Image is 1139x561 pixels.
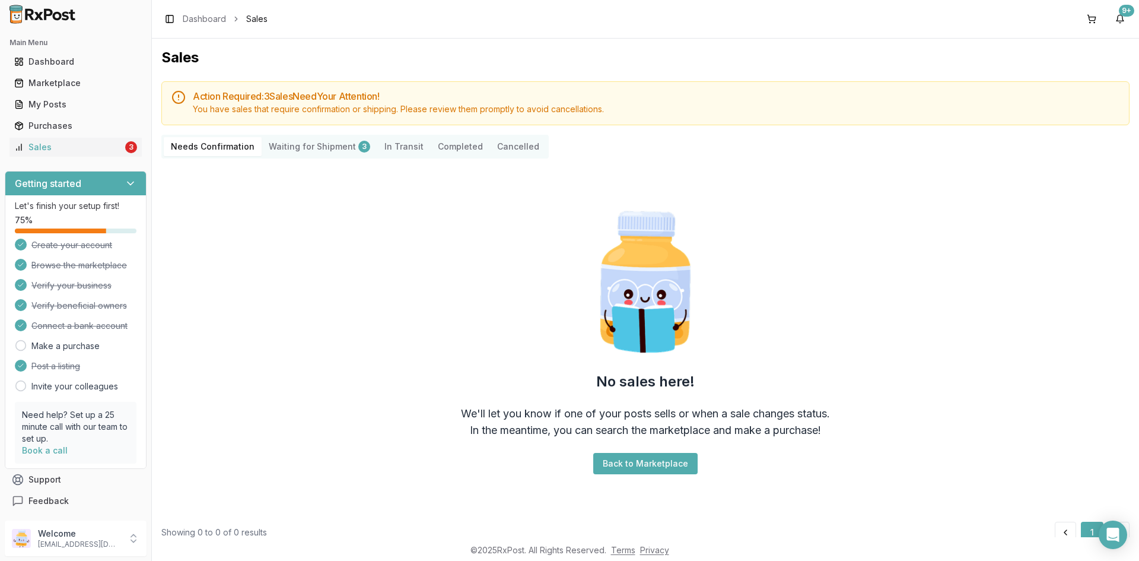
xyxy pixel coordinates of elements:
[5,469,147,490] button: Support
[14,99,137,110] div: My Posts
[183,13,268,25] nav: breadcrumb
[593,453,698,474] button: Back to Marketplace
[15,214,33,226] span: 75 %
[1119,5,1134,17] div: 9+
[31,259,127,271] span: Browse the marketplace
[596,372,695,391] h2: No sales here!
[5,490,147,512] button: Feedback
[31,280,112,291] span: Verify your business
[38,528,120,540] p: Welcome
[31,340,100,352] a: Make a purchase
[9,51,142,72] a: Dashboard
[31,381,118,392] a: Invite your colleagues
[246,13,268,25] span: Sales
[15,200,136,212] p: Let's finish your setup first!
[9,137,142,158] a: Sales3
[1111,9,1130,28] button: 9+
[193,91,1119,101] h5: Action Required: 3 Sale s Need Your Attention!
[1081,522,1103,543] button: 1
[431,137,490,156] button: Completed
[262,137,377,156] button: Waiting for Shipment
[164,137,262,156] button: Needs Confirmation
[490,137,546,156] button: Cancelled
[38,540,120,549] p: [EMAIL_ADDRESS][DOMAIN_NAME]
[22,445,68,455] a: Book a call
[9,38,142,47] h2: Main Menu
[161,527,267,538] div: Showing 0 to 0 of 0 results
[125,141,137,153] div: 3
[377,137,431,156] button: In Transit
[1099,521,1127,549] div: Open Intercom Messenger
[183,13,226,25] a: Dashboard
[15,176,81,191] h3: Getting started
[9,94,142,115] a: My Posts
[14,141,123,153] div: Sales
[5,5,81,24] img: RxPost Logo
[611,545,635,555] a: Terms
[31,239,112,251] span: Create your account
[5,116,147,135] button: Purchases
[9,72,142,94] a: Marketplace
[5,74,147,93] button: Marketplace
[640,545,669,555] a: Privacy
[14,120,137,132] div: Purchases
[5,52,147,71] button: Dashboard
[31,320,128,332] span: Connect a bank account
[12,529,31,548] img: User avatar
[569,206,721,358] img: Smart Pill Bottle
[28,495,69,507] span: Feedback
[9,115,142,137] a: Purchases
[470,422,821,439] div: In the meantime, you can search the marketplace and make a purchase!
[193,103,1119,115] div: You have sales that require confirmation or shipping. Please review them promptly to avoid cancel...
[5,95,147,114] button: My Posts
[161,48,1130,67] h1: Sales
[5,138,147,157] button: Sales3
[14,56,137,68] div: Dashboard
[461,405,830,422] div: We'll let you know if one of your posts sells or when a sale changes status.
[31,300,127,312] span: Verify beneficial owners
[31,360,80,372] span: Post a listing
[22,409,129,445] p: Need help? Set up a 25 minute call with our team to set up.
[14,77,137,89] div: Marketplace
[358,141,370,153] div: 3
